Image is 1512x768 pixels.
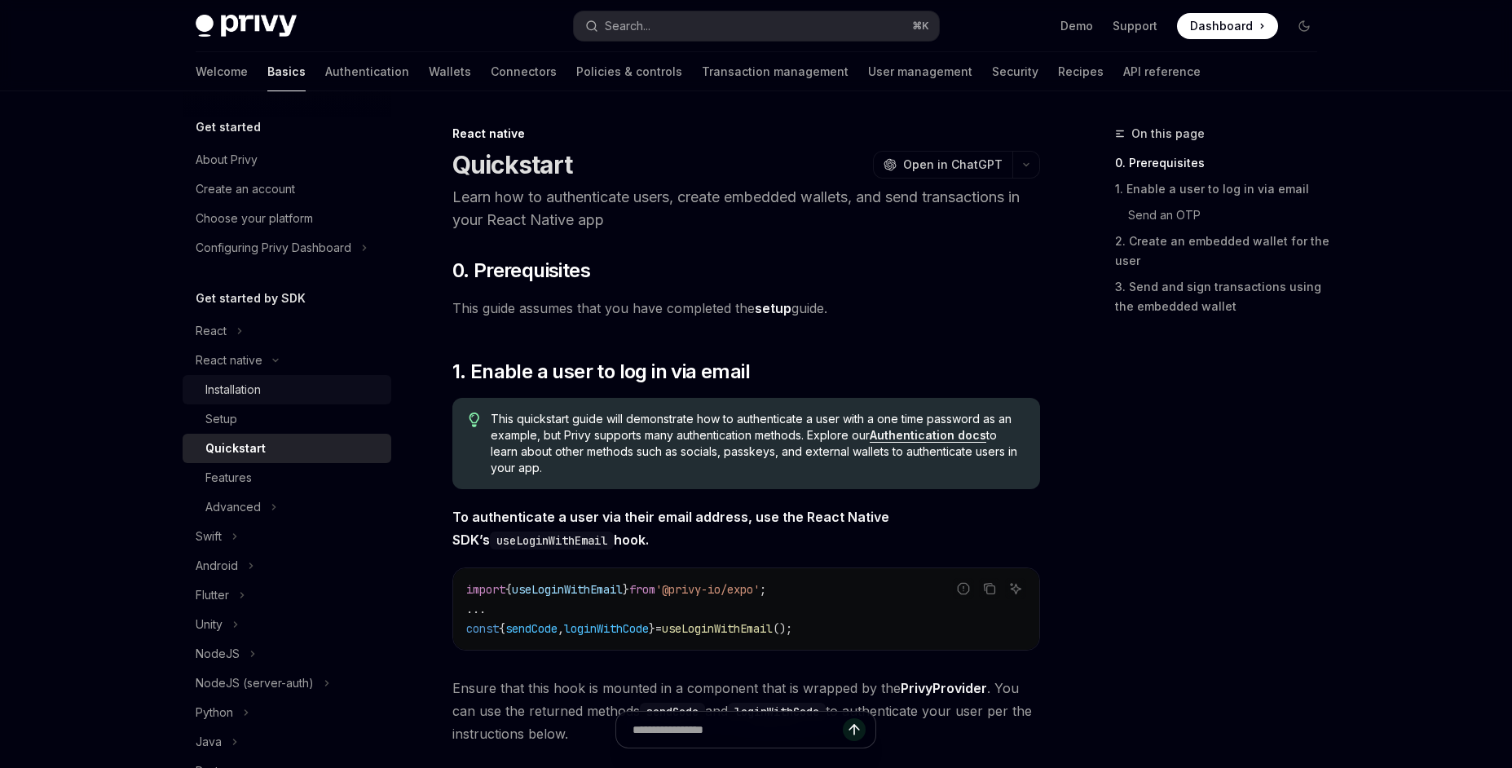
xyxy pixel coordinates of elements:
[605,16,650,36] div: Search...
[1115,150,1330,176] a: 0. Prerequisites
[196,615,223,634] div: Unity
[843,718,866,741] button: Send message
[196,52,248,91] a: Welcome
[491,52,557,91] a: Connectors
[912,20,929,33] span: ⌘ K
[196,644,240,664] div: NodeJS
[196,238,351,258] div: Configuring Privy Dashboard
[196,527,222,546] div: Swift
[205,380,261,399] div: Installation
[623,582,629,597] span: }
[183,404,391,434] a: Setup
[183,233,391,263] button: Toggle Configuring Privy Dashboard section
[452,509,889,548] strong: To authenticate a user via their email address, use the React Native SDK’s hook.
[868,52,972,91] a: User management
[452,186,1040,232] p: Learn how to authenticate users, create embedded wallets, and send transactions in your React Nat...
[183,669,391,698] button: Toggle NodeJS (server-auth) section
[466,621,499,636] span: const
[901,680,987,697] a: PrivyProvider
[196,556,238,576] div: Android
[183,610,391,639] button: Toggle Unity section
[640,703,705,721] code: sendCode
[1115,228,1330,274] a: 2. Create an embedded wallet for the user
[1177,13,1278,39] a: Dashboard
[629,582,655,597] span: from
[183,522,391,551] button: Toggle Swift section
[196,673,314,693] div: NodeJS (server-auth)
[183,492,391,522] button: Toggle Advanced section
[205,409,237,429] div: Setup
[953,578,974,599] button: Report incorrect code
[452,677,1040,745] span: Ensure that this hook is mounted in a component that is wrapped by the . You can use the returned...
[325,52,409,91] a: Authentication
[1190,18,1253,34] span: Dashboard
[992,52,1038,91] a: Security
[1115,274,1330,320] a: 3. Send and sign transactions using the embedded wallet
[196,209,313,228] div: Choose your platform
[576,52,682,91] a: Policies & controls
[196,321,227,341] div: React
[196,117,261,137] h5: Get started
[452,150,573,179] h1: Quickstart
[205,468,252,488] div: Features
[1058,52,1104,91] a: Recipes
[183,727,391,757] button: Toggle Java section
[558,621,564,636] span: ,
[760,582,766,597] span: ;
[452,258,590,284] span: 0. Prerequisites
[1115,176,1330,202] a: 1. Enable a user to log in via email
[469,413,480,427] svg: Tip
[903,157,1003,173] span: Open in ChatGPT
[183,346,391,375] button: Toggle React native section
[649,621,655,636] span: }
[196,179,295,199] div: Create an account
[429,52,471,91] a: Wallets
[196,585,229,605] div: Flutter
[183,639,391,669] button: Toggle NodeJS section
[1291,13,1317,39] button: Toggle dark mode
[183,551,391,580] button: Toggle Android section
[873,151,1012,179] button: Open in ChatGPT
[452,297,1040,320] span: This guide assumes that you have completed the guide.
[574,11,939,41] button: Open search
[183,204,391,233] a: Choose your platform
[196,150,258,170] div: About Privy
[1005,578,1026,599] button: Ask AI
[1060,18,1093,34] a: Demo
[452,359,750,385] span: 1. Enable a user to log in via email
[196,15,297,38] img: dark logo
[452,126,1040,142] div: React native
[196,289,306,308] h5: Get started by SDK
[499,621,505,636] span: {
[183,316,391,346] button: Toggle React section
[466,602,486,616] span: ...
[205,497,261,517] div: Advanced
[267,52,306,91] a: Basics
[466,582,505,597] span: import
[196,351,262,370] div: React native
[1113,18,1157,34] a: Support
[755,300,791,317] a: setup
[1131,124,1205,143] span: On this page
[183,375,391,404] a: Installation
[183,580,391,610] button: Toggle Flutter section
[870,428,986,443] a: Authentication docs
[205,439,266,458] div: Quickstart
[196,732,222,752] div: Java
[183,174,391,204] a: Create an account
[512,582,623,597] span: useLoginWithEmail
[505,582,512,597] span: {
[183,463,391,492] a: Features
[183,145,391,174] a: About Privy
[183,434,391,463] a: Quickstart
[702,52,849,91] a: Transaction management
[490,532,614,550] code: useLoginWithEmail
[633,712,843,748] input: Ask a question...
[662,621,773,636] span: useLoginWithEmail
[505,621,558,636] span: sendCode
[183,698,391,727] button: Toggle Python section
[564,621,649,636] span: loginWithCode
[655,582,760,597] span: '@privy-io/expo'
[1115,202,1330,228] a: Send an OTP
[491,411,1023,476] span: This quickstart guide will demonstrate how to authenticate a user with a one time password as an ...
